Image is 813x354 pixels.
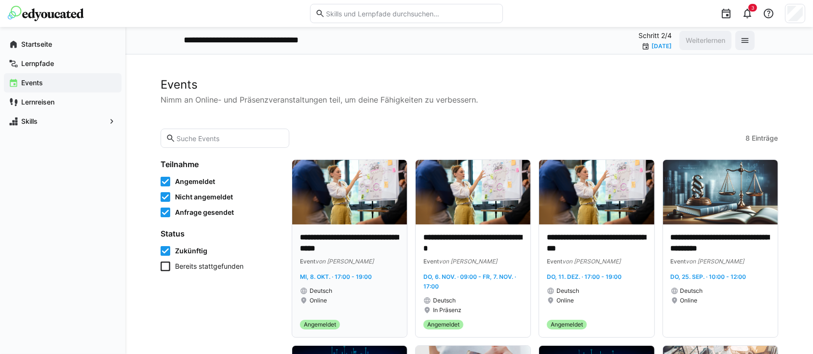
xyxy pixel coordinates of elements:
input: Suche Events [176,134,284,143]
span: 3 [751,5,754,11]
h4: Teilnahme [161,159,280,169]
button: Weiterlernen [679,31,732,50]
img: image [663,160,778,224]
span: Bereits stattgefunden [175,262,244,271]
span: von [PERSON_NAME] [315,258,374,265]
span: Online [310,297,327,304]
span: 8 [745,133,750,143]
span: Do, 11. Dez. · 17:00 - 19:00 [547,273,622,280]
span: Deutsch [433,297,456,304]
span: Event [547,258,562,265]
span: von [PERSON_NAME] [686,258,745,265]
div: [DATE] [651,43,672,50]
img: image [416,160,530,224]
span: Event [423,258,439,265]
input: Skills und Lernpfade durchsuchen… [325,9,498,18]
span: Einträge [752,133,778,143]
span: Deutsch [680,287,703,295]
span: Angemeldet [427,321,460,328]
h4: Status [161,229,280,238]
span: Weiterlernen [684,36,727,45]
span: Nicht angemeldet [175,192,233,202]
p: Schritt 2/4 [638,31,672,40]
img: image [292,160,407,224]
span: Deutsch [556,287,579,295]
span: Angemeldet [304,321,336,328]
span: Online [680,297,698,304]
span: Online [556,297,574,304]
span: Do, 6. Nov. · 09:00 - Fr, 7. Nov. · 17:00 [423,273,516,290]
span: von [PERSON_NAME] [562,258,621,265]
span: Mi, 8. Okt. · 17:00 - 19:00 [300,273,372,280]
span: Zukünftig [175,246,207,256]
span: Angemeldet [175,177,215,186]
h2: Events [161,78,778,92]
span: In Präsenz [433,306,461,314]
img: image [539,160,654,224]
span: von [PERSON_NAME] [439,258,497,265]
span: Event [300,258,315,265]
span: Anfrage gesendet [175,208,234,217]
p: Nimm an Online- und Präsenzveranstaltungen teil, um deine Fähigkeiten zu verbessern. [161,94,778,105]
span: Event [671,258,686,265]
span: Do, 25. Sep. · 10:00 - 12:00 [671,273,746,280]
span: Angemeldet [551,321,583,328]
span: Deutsch [310,287,332,295]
